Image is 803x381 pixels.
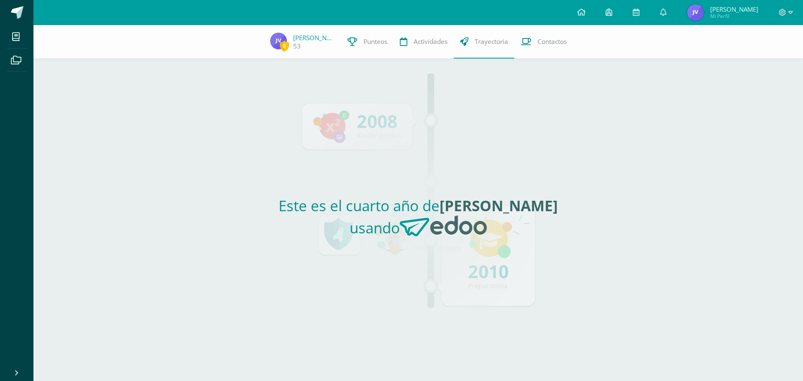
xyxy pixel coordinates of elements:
[394,25,454,59] a: Actividades
[293,42,301,51] a: 53
[514,25,573,59] a: Contactos
[363,37,387,46] span: Punteos
[454,25,514,59] a: Trayectoria
[710,5,758,13] span: [PERSON_NAME]
[537,37,567,46] span: Contactos
[229,196,608,244] h2: Este es el cuarto año de usando
[341,25,394,59] a: Punteos
[270,33,287,49] img: 7c3427881ff530dfaa8a367d5682f7cd.png
[414,37,448,46] span: Actividades
[293,33,335,42] a: [PERSON_NAME]
[710,13,758,20] span: Mi Perfil
[280,41,289,51] span: 0
[475,37,508,46] span: Trayectoria
[440,196,558,215] strong: [PERSON_NAME]
[400,215,487,237] img: Edoo
[687,4,704,21] img: 7c3427881ff530dfaa8a367d5682f7cd.png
